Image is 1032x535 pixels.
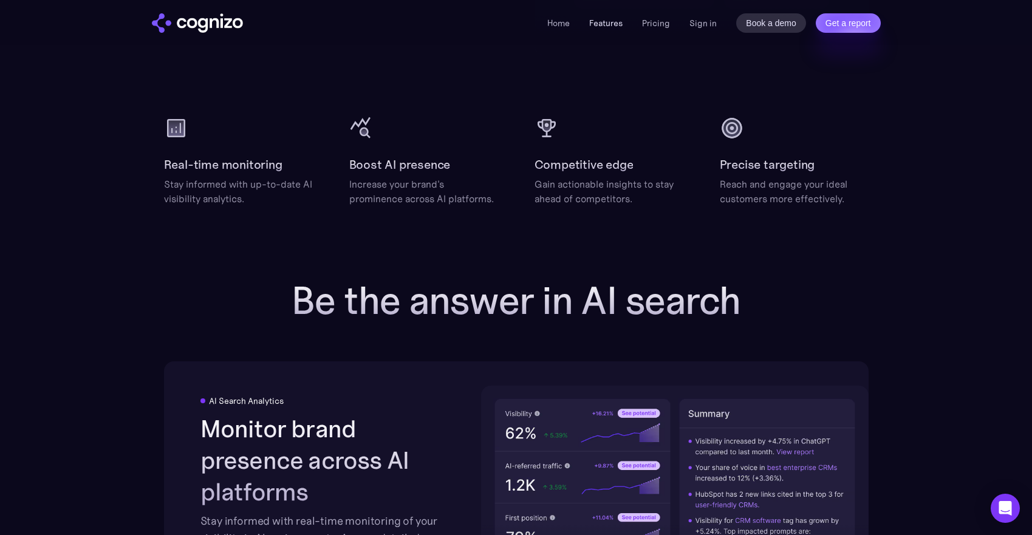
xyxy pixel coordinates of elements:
h2: Be the answer in AI search [273,279,759,322]
div: Reach and engage your ideal customers more effectively. [720,177,869,206]
h2: Boost AI presence [349,155,451,174]
a: Features [589,18,623,29]
a: Sign in [689,16,717,30]
a: home [152,13,243,33]
img: analytics icon [164,116,188,140]
h2: Precise targeting [720,155,815,174]
img: query stats icon [349,116,374,140]
img: cup icon [535,116,559,140]
a: Get a report [816,13,881,33]
h2: Monitor brand presence across AI platforms [200,413,460,508]
div: AI Search Analytics [209,396,284,406]
div: Open Intercom Messenger [991,494,1020,523]
a: Pricing [642,18,670,29]
img: cognizo logo [152,13,243,33]
img: target icon [720,116,744,140]
a: Book a demo [736,13,806,33]
h2: Competitive edge [535,155,634,174]
a: Home [547,18,570,29]
div: Gain actionable insights to stay ahead of competitors. [535,177,683,206]
div: Stay informed with up-to-date AI visibility analytics. [164,177,313,206]
h2: Real-time monitoring [164,155,282,174]
div: Increase your brand's prominence across AI platforms. [349,177,498,206]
